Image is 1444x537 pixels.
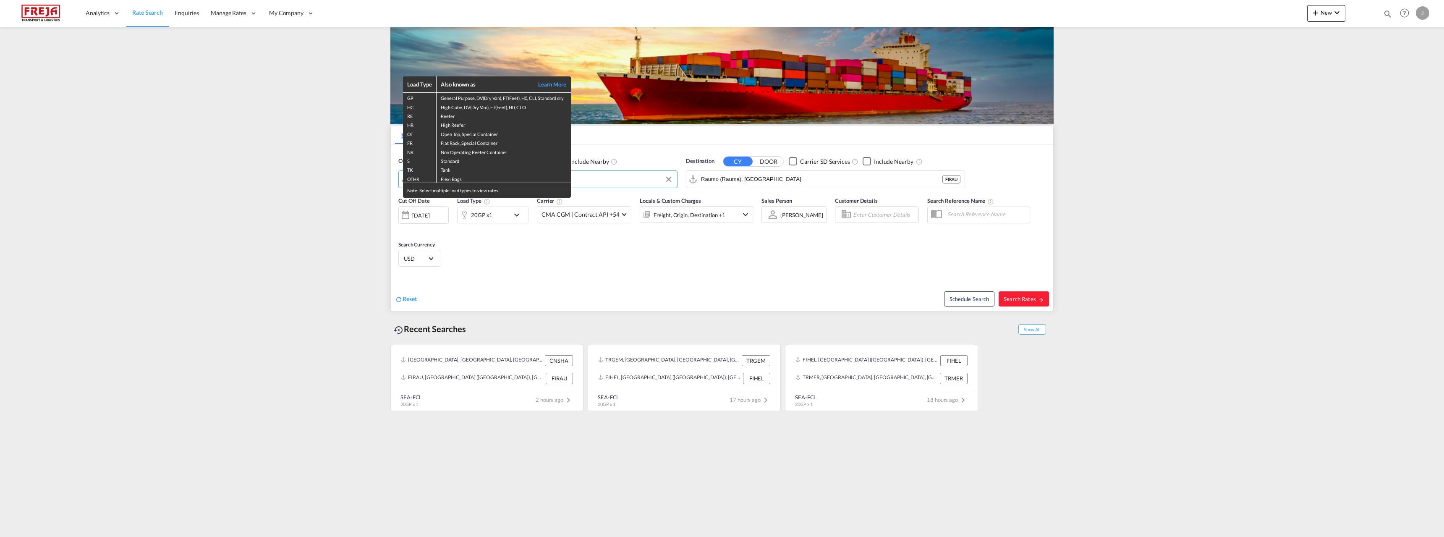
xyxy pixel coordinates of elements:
[437,174,571,183] td: Flexi Bags
[437,120,571,128] td: High Reefer
[437,129,571,138] td: Open Top, Special Container
[403,129,437,138] td: OT
[403,93,437,102] td: GP
[403,138,437,147] td: FR
[437,93,571,102] td: General Purpose, DV(Dry Van), FT(Feet), H0, CLI, Standard dry
[437,138,571,147] td: Flat Rack, Special Container
[403,183,571,198] div: Note: Select multiple load types to view rates
[403,174,437,183] td: OTHR
[403,120,437,128] td: HR
[437,111,571,120] td: Reefer
[437,102,571,111] td: High Cube, DV(Dry Van), FT(Feet), H0, CLO
[403,147,437,156] td: NR
[441,81,529,88] div: Also known as
[403,156,437,165] td: S
[437,147,571,156] td: Non Operating Reefer Container
[403,111,437,120] td: RE
[437,156,571,165] td: Standard
[437,165,571,173] td: Tank
[403,76,437,93] th: Load Type
[403,102,437,111] td: HC
[403,165,437,173] td: TK
[529,81,567,88] a: Learn More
